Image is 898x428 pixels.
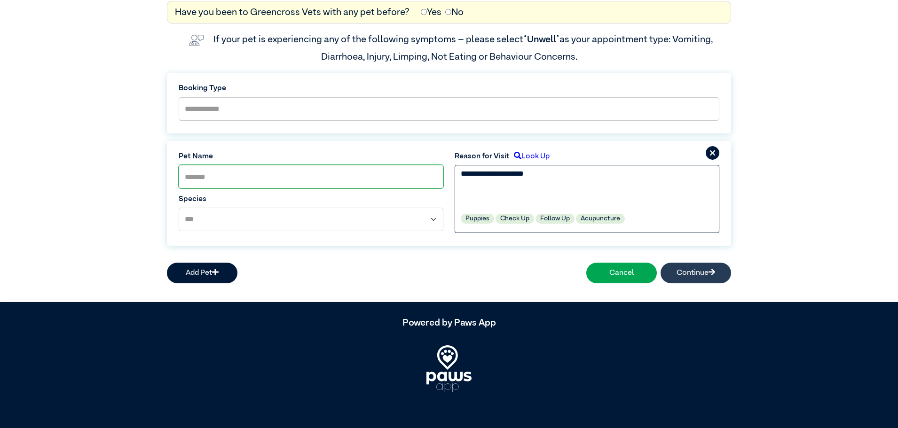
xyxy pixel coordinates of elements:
[179,83,719,94] label: Booking Type
[445,5,464,19] label: No
[421,5,441,19] label: Yes
[461,214,494,224] label: Puppies
[586,263,657,283] button: Cancel
[426,345,472,392] img: PawsApp
[576,214,625,224] label: Acupuncture
[175,5,410,19] label: Have you been to Greencross Vets with any pet before?
[167,317,731,328] h5: Powered by Paws App
[536,214,575,224] label: Follow Up
[510,151,550,162] label: Look Up
[455,151,510,162] label: Reason for Visit
[421,9,427,15] input: Yes
[496,214,534,224] label: Check Up
[179,194,443,205] label: Species
[523,35,559,44] span: “Unwell”
[167,263,237,283] button: Add Pet
[661,263,731,283] button: Continue
[179,151,443,162] label: Pet Name
[185,31,208,50] img: vet
[213,35,715,61] label: If your pet is experiencing any of the following symptoms – please select as your appointment typ...
[445,9,451,15] input: No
